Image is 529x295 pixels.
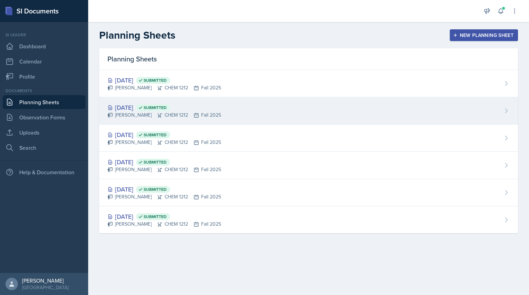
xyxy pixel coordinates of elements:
div: [DATE] [107,130,221,139]
a: Uploads [3,126,85,139]
div: [GEOGRAPHIC_DATA] [22,284,69,291]
a: [DATE] Submitted [PERSON_NAME]CHEM 1212Fall 2025 [99,206,518,233]
div: Si leader [3,32,85,38]
div: [PERSON_NAME] [22,277,69,284]
div: New Planning Sheet [454,32,514,38]
a: [DATE] Submitted [PERSON_NAME]CHEM 1212Fall 2025 [99,70,518,97]
a: [DATE] Submitted [PERSON_NAME]CHEM 1212Fall 2025 [99,97,518,125]
div: [DATE] [107,103,221,112]
div: [DATE] [107,185,221,194]
div: [DATE] [107,76,221,85]
span: Submitted [144,132,167,138]
span: Submitted [144,105,167,110]
div: [PERSON_NAME] CHEM 1212 Fall 2025 [107,139,221,146]
div: Planning Sheets [99,48,518,70]
a: Dashboard [3,39,85,53]
div: [PERSON_NAME] CHEM 1212 Fall 2025 [107,193,221,200]
span: Submitted [144,78,167,83]
span: Submitted [144,159,167,165]
div: Help & Documentation [3,165,85,179]
h2: Planning Sheets [99,29,175,41]
div: [PERSON_NAME] CHEM 1212 Fall 2025 [107,84,221,91]
div: [DATE] [107,212,221,221]
a: Calendar [3,55,85,68]
a: [DATE] Submitted [PERSON_NAME]CHEM 1212Fall 2025 [99,179,518,206]
div: Documents [3,88,85,94]
a: Planning Sheets [3,95,85,109]
a: Observation Forms [3,110,85,124]
div: [PERSON_NAME] CHEM 1212 Fall 2025 [107,220,221,228]
a: [DATE] Submitted [PERSON_NAME]CHEM 1212Fall 2025 [99,125,518,152]
button: New Planning Sheet [450,29,518,41]
div: [PERSON_NAME] CHEM 1212 Fall 2025 [107,111,221,119]
span: Submitted [144,187,167,192]
a: Search [3,141,85,155]
span: Submitted [144,214,167,219]
a: Profile [3,70,85,83]
div: [DATE] [107,157,221,167]
a: [DATE] Submitted [PERSON_NAME]CHEM 1212Fall 2025 [99,152,518,179]
div: [PERSON_NAME] CHEM 1212 Fall 2025 [107,166,221,173]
